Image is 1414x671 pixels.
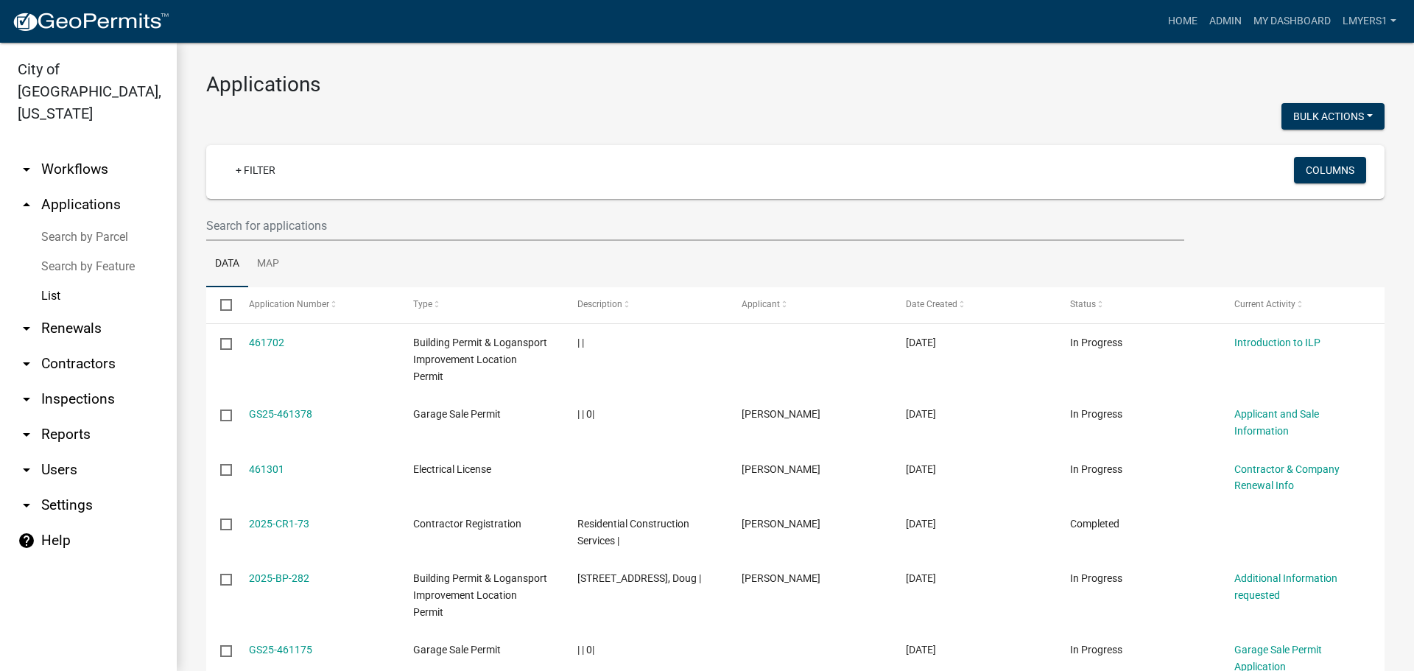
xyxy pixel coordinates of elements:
[728,287,892,323] datatable-header-cell: Applicant
[248,241,288,288] a: Map
[906,337,936,348] span: 08/10/2025
[413,572,547,618] span: Building Permit & Logansport Improvement Location Permit
[224,157,287,183] a: + Filter
[1248,7,1337,35] a: My Dashboard
[234,287,398,323] datatable-header-cell: Application Number
[1234,572,1337,601] a: Additional Information requested
[1220,287,1385,323] datatable-header-cell: Current Activity
[206,241,248,288] a: Data
[206,72,1385,97] h3: Applications
[1203,7,1248,35] a: Admin
[398,287,563,323] datatable-header-cell: Type
[906,572,936,584] span: 08/08/2025
[413,463,491,475] span: Electrical License
[18,532,35,549] i: help
[1070,644,1122,656] span: In Progress
[1070,408,1122,420] span: In Progress
[249,644,312,656] a: GS25-461175
[577,518,689,547] span: Residential Construction Services |
[1162,7,1203,35] a: Home
[577,408,594,420] span: | | 0|
[742,572,820,584] span: Douglas M Hines
[563,287,728,323] datatable-header-cell: Description
[18,355,35,373] i: arrow_drop_down
[206,287,234,323] datatable-header-cell: Select
[1234,337,1320,348] a: Introduction to ILP
[577,299,622,309] span: Description
[1281,103,1385,130] button: Bulk Actions
[1234,463,1340,492] a: Contractor & Company Renewal Info
[1234,408,1319,437] a: Applicant and Sale Information
[1070,299,1096,309] span: Status
[742,299,780,309] span: Applicant
[249,518,309,530] a: 2025-CR1-73
[18,390,35,408] i: arrow_drop_down
[18,496,35,514] i: arrow_drop_down
[1070,518,1119,530] span: Completed
[742,463,820,475] span: James Davis
[892,287,1056,323] datatable-header-cell: Date Created
[1294,157,1366,183] button: Columns
[18,320,35,337] i: arrow_drop_down
[1070,463,1122,475] span: In Progress
[413,299,432,309] span: Type
[249,572,309,584] a: 2025-BP-282
[1070,572,1122,584] span: In Progress
[249,299,329,309] span: Application Number
[249,408,312,420] a: GS25-461378
[249,463,284,475] a: 461301
[1234,299,1295,309] span: Current Activity
[906,463,936,475] span: 08/08/2025
[577,572,701,584] span: 1428 ERIE AVE | Hines, Doug |
[18,196,35,214] i: arrow_drop_up
[18,161,35,178] i: arrow_drop_down
[206,211,1184,241] input: Search for applications
[742,518,820,530] span: Mark E. Boonstra
[906,644,936,656] span: 08/08/2025
[577,337,584,348] span: | |
[413,644,501,656] span: Garage Sale Permit
[249,337,284,348] a: 461702
[906,518,936,530] span: 08/08/2025
[1056,287,1220,323] datatable-header-cell: Status
[413,337,547,382] span: Building Permit & Logansport Improvement Location Permit
[18,461,35,479] i: arrow_drop_down
[1070,337,1122,348] span: In Progress
[742,408,820,420] span: Esmeralda Gaspar
[18,426,35,443] i: arrow_drop_down
[577,644,594,656] span: | | 0|
[906,408,936,420] span: 08/08/2025
[1337,7,1402,35] a: lmyers1
[906,299,957,309] span: Date Created
[413,408,501,420] span: Garage Sale Permit
[413,518,521,530] span: Contractor Registration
